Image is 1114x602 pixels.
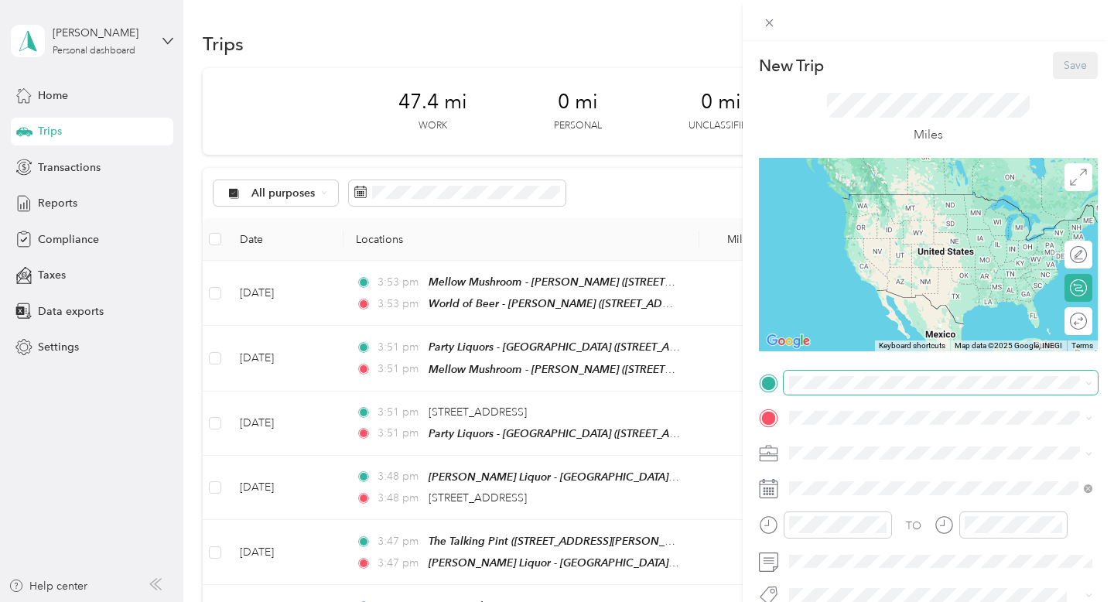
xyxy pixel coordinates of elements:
p: New Trip [759,55,824,77]
p: Miles [914,125,943,145]
div: TO [906,518,921,534]
a: Open this area in Google Maps (opens a new window) [763,331,814,351]
img: Google [763,331,814,351]
button: Keyboard shortcuts [879,340,945,351]
span: Map data ©2025 Google, INEGI [955,341,1062,350]
iframe: Everlance-gr Chat Button Frame [1027,515,1114,602]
